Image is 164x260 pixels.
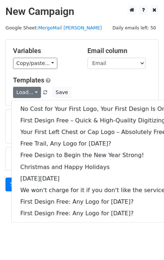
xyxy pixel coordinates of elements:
[13,58,57,69] a: Copy/paste...
[13,76,44,84] a: Templates
[5,178,29,191] a: Send
[87,47,151,55] h5: Email column
[52,87,71,98] button: Save
[13,47,77,55] h5: Variables
[110,25,159,31] a: Daily emails left: 50
[5,25,102,31] small: Google Sheet:
[110,24,159,32] span: Daily emails left: 50
[13,87,41,98] a: Load...
[5,5,159,18] h2: New Campaign
[38,25,102,31] a: MergeMail [PERSON_NAME]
